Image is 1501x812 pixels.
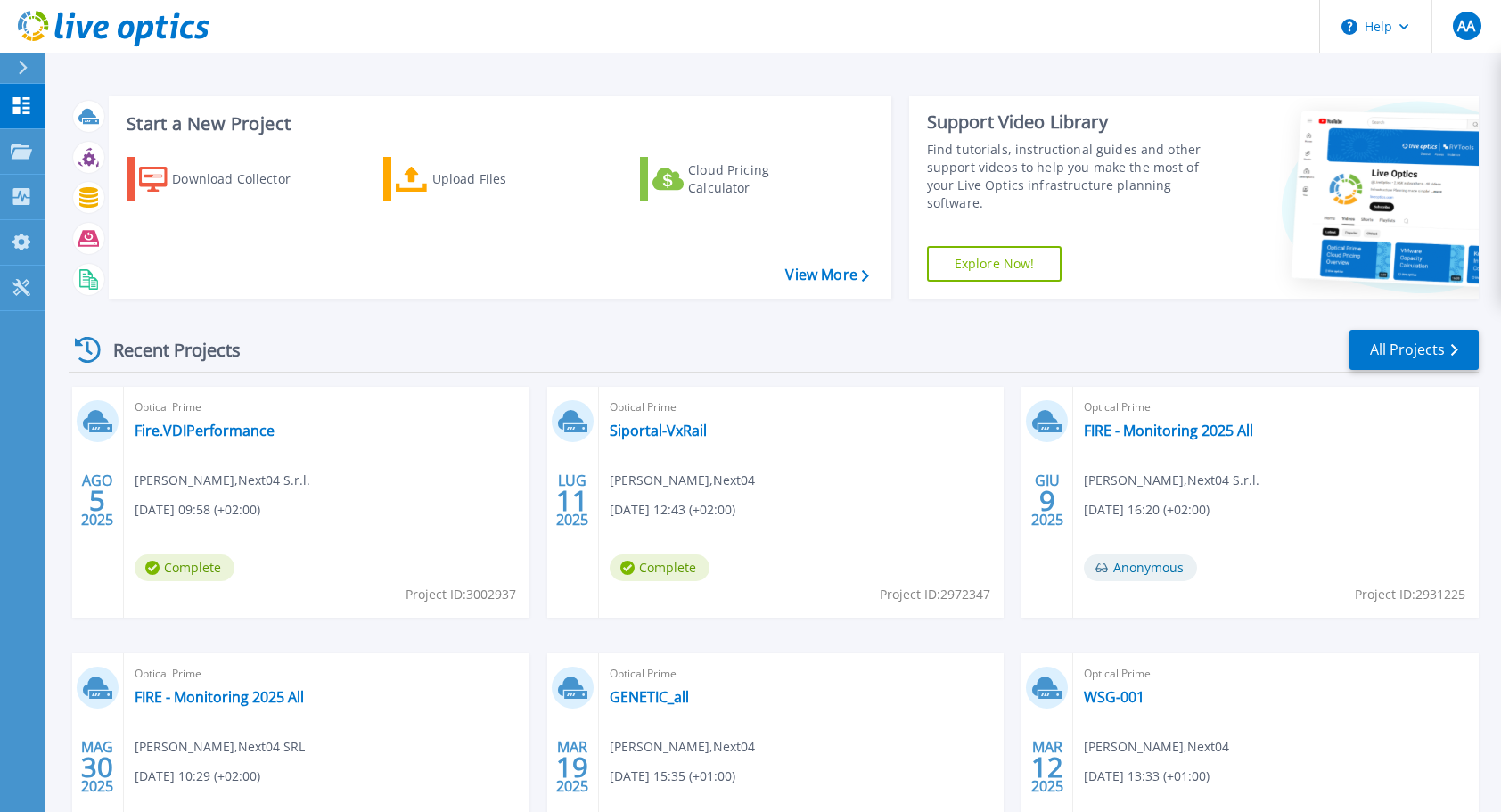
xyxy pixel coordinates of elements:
[1084,471,1259,490] span: [PERSON_NAME] , Next04 S.r.l.
[880,585,990,604] span: Project ID: 2972347
[135,500,260,520] span: [DATE] 09:58 (+02:00)
[610,688,689,706] a: GENETIC_all
[1084,554,1197,581] span: Anonymous
[640,157,839,201] a: Cloud Pricing Calculator
[80,468,114,533] div: AGO 2025
[1084,422,1253,439] a: FIRE - Monitoring 2025 All
[1030,468,1064,533] div: GIU 2025
[1084,737,1229,757] span: [PERSON_NAME] , Next04
[555,734,589,800] div: MAR 2025
[688,161,831,197] div: Cloud Pricing Calculator
[610,471,755,490] span: [PERSON_NAME] , Next04
[556,493,588,508] span: 11
[1084,767,1210,786] span: [DATE] 13:33 (+01:00)
[1355,585,1465,604] span: Project ID: 2931225
[1084,688,1144,706] a: WSG-001
[610,500,735,520] span: [DATE] 12:43 (+02:00)
[610,767,735,786] span: [DATE] 15:35 (+01:00)
[1084,664,1468,684] span: Optical Prime
[127,114,868,134] h3: Start a New Project
[556,759,588,775] span: 19
[927,246,1062,282] a: Explore Now!
[135,664,519,684] span: Optical Prime
[135,471,310,490] span: [PERSON_NAME] , Next04 S.r.l.
[135,688,304,706] a: FIRE - Monitoring 2025 All
[383,157,582,201] a: Upload Files
[1039,493,1055,508] span: 9
[135,767,260,786] span: [DATE] 10:29 (+02:00)
[406,585,516,604] span: Project ID: 3002937
[610,398,994,417] span: Optical Prime
[927,111,1215,134] div: Support Video Library
[1030,734,1064,800] div: MAR 2025
[785,267,868,283] a: View More
[555,468,589,533] div: LUG 2025
[172,161,315,197] div: Download Collector
[127,157,325,201] a: Download Collector
[69,328,265,372] div: Recent Projects
[80,734,114,800] div: MAG 2025
[81,759,113,775] span: 30
[432,161,575,197] div: Upload Files
[135,422,275,439] a: Fire.VDIPerformance
[1031,759,1063,775] span: 12
[135,737,305,757] span: [PERSON_NAME] , Next04 SRL
[89,493,105,508] span: 5
[610,737,755,757] span: [PERSON_NAME] , Next04
[610,664,994,684] span: Optical Prime
[1457,19,1475,33] span: AA
[610,554,709,581] span: Complete
[1349,330,1479,370] a: All Projects
[135,398,519,417] span: Optical Prime
[1084,500,1210,520] span: [DATE] 16:20 (+02:00)
[927,141,1215,212] div: Find tutorials, instructional guides and other support videos to help you make the most of your L...
[1084,398,1468,417] span: Optical Prime
[135,554,234,581] span: Complete
[610,422,707,439] a: Siportal-VxRail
